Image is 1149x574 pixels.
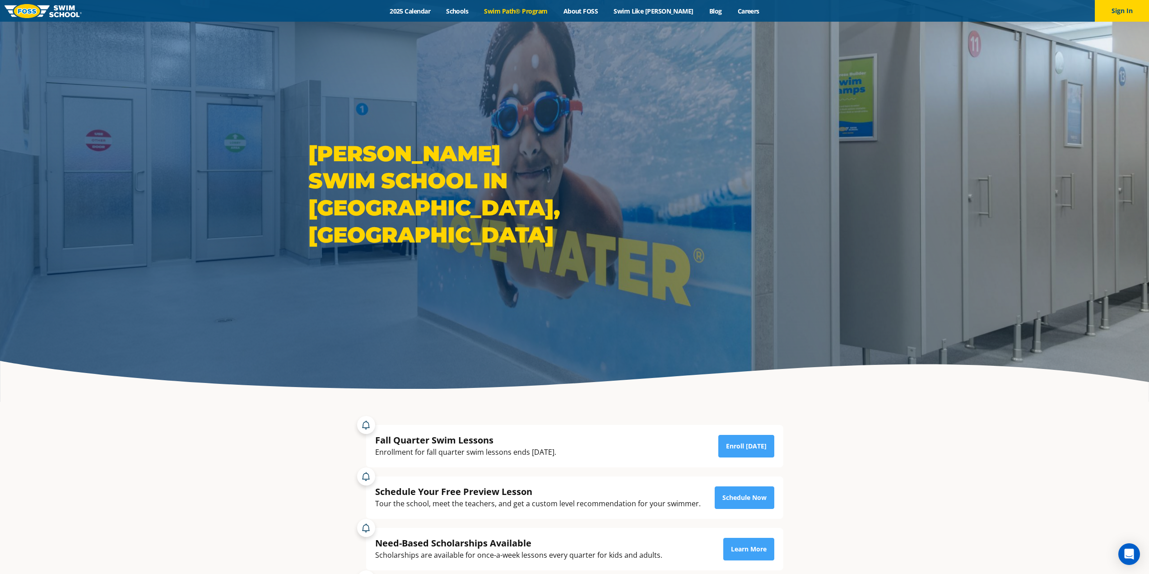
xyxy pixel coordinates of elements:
img: FOSS Swim School Logo [5,4,82,18]
a: Blog [701,7,730,15]
div: Open Intercom Messenger [1118,543,1140,565]
a: Careers [730,7,767,15]
a: Schools [438,7,476,15]
div: Fall Quarter Swim Lessons [375,434,556,446]
a: Enroll [DATE] [718,435,774,457]
a: Schedule Now [715,486,774,509]
div: Tour the school, meet the teachers, and get a custom level recommendation for your swimmer. [375,498,701,510]
h1: [PERSON_NAME] Swim School in [GEOGRAPHIC_DATA], [GEOGRAPHIC_DATA] [308,140,570,248]
a: About FOSS [555,7,606,15]
div: Schedule Your Free Preview Lesson [375,485,701,498]
a: Learn More [723,538,774,560]
div: Need-Based Scholarships Available [375,537,662,549]
div: Enrollment for fall quarter swim lessons ends [DATE]. [375,446,556,458]
a: 2025 Calendar [382,7,438,15]
a: Swim Path® Program [476,7,555,15]
div: Scholarships are available for once-a-week lessons every quarter for kids and adults. [375,549,662,561]
a: Swim Like [PERSON_NAME] [606,7,702,15]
